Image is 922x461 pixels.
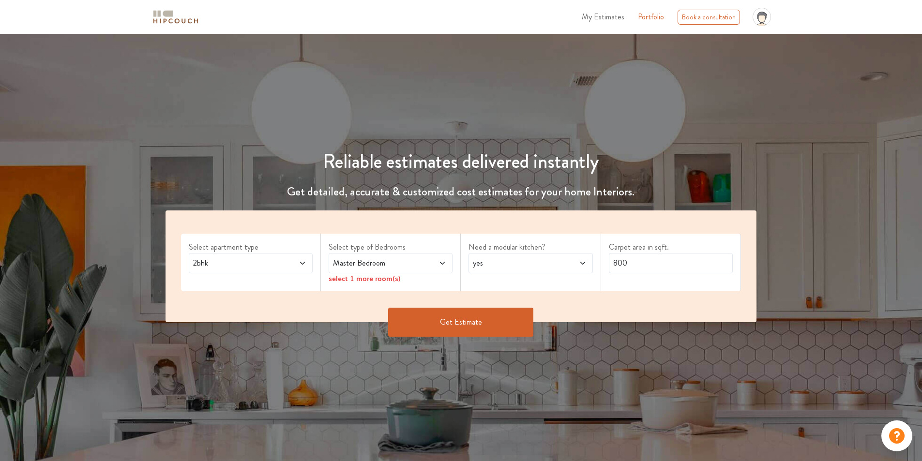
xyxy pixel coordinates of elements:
[160,150,763,173] h1: Reliable estimates delivered instantly
[151,9,200,26] img: logo-horizontal.svg
[582,11,624,22] span: My Estimates
[329,241,453,253] label: Select type of Bedrooms
[160,185,763,199] h4: Get detailed, accurate & customized cost estimates for your home Interiors.
[191,257,278,269] span: 2bhk
[189,241,313,253] label: Select apartment type
[331,257,418,269] span: Master Bedroom
[469,241,592,253] label: Need a modular kitchen?
[638,11,664,23] a: Portfolio
[471,257,558,269] span: yes
[151,6,200,28] span: logo-horizontal.svg
[609,241,733,253] label: Carpet area in sqft.
[329,273,453,283] div: select 1 more room(s)
[388,308,533,337] button: Get Estimate
[678,10,740,25] div: Book a consultation
[609,253,733,273] input: Enter area sqft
